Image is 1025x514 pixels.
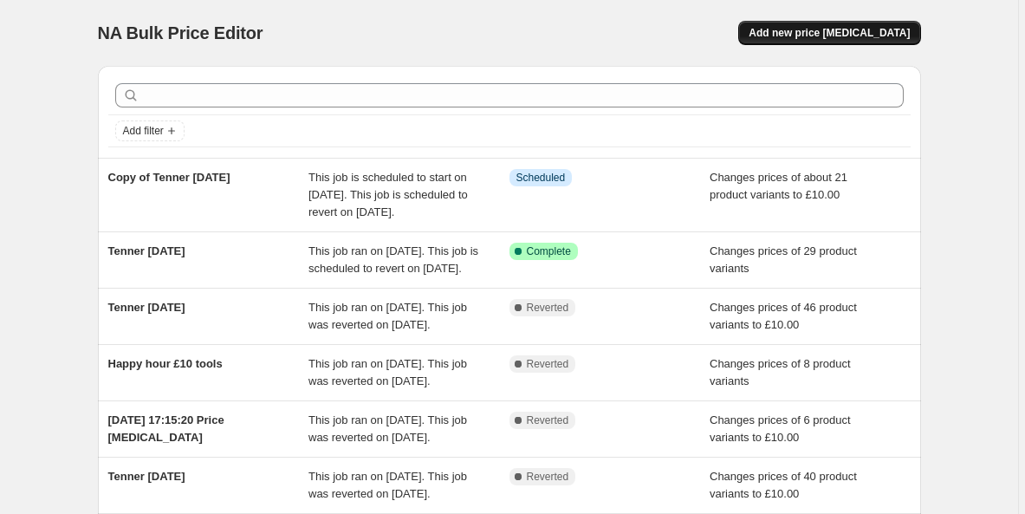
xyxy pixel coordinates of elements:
button: Add new price [MEDICAL_DATA] [738,21,920,45]
span: This job ran on [DATE]. This job was reverted on [DATE]. [308,470,467,500]
span: Add filter [123,124,164,138]
span: This job ran on [DATE]. This job was reverted on [DATE]. [308,413,467,444]
span: Reverted [527,470,569,484]
span: Complete [527,244,571,258]
span: Reverted [527,301,569,315]
span: Changes prices of 29 product variants [710,244,857,275]
span: Changes prices of about 21 product variants to £10.00 [710,171,847,201]
span: This job is scheduled to start on [DATE]. This job is scheduled to revert on [DATE]. [308,171,468,218]
span: Reverted [527,413,569,427]
span: [DATE] 17:15:20 Price [MEDICAL_DATA] [108,413,224,444]
span: Tenner [DATE] [108,244,185,257]
span: Copy of Tenner [DATE] [108,171,230,184]
span: NA Bulk Price Editor [98,23,263,42]
span: Scheduled [516,171,566,185]
span: Changes prices of 8 product variants [710,357,851,387]
span: Changes prices of 46 product variants to £10.00 [710,301,857,331]
span: Changes prices of 40 product variants to £10.00 [710,470,857,500]
span: This job ran on [DATE]. This job was reverted on [DATE]. [308,357,467,387]
span: Add new price [MEDICAL_DATA] [749,26,910,40]
span: Changes prices of 6 product variants to £10.00 [710,413,851,444]
span: Tenner [DATE] [108,301,185,314]
span: This job ran on [DATE]. This job is scheduled to revert on [DATE]. [308,244,478,275]
span: Tenner [DATE] [108,470,185,483]
span: Happy hour £10 tools [108,357,223,370]
span: This job ran on [DATE]. This job was reverted on [DATE]. [308,301,467,331]
span: Reverted [527,357,569,371]
button: Add filter [115,120,185,141]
